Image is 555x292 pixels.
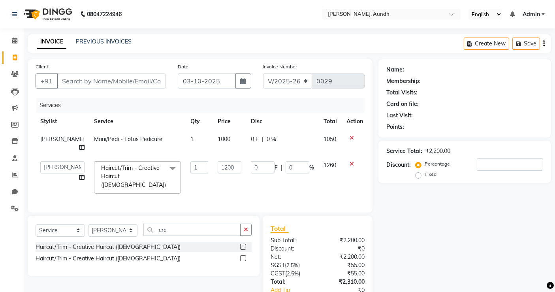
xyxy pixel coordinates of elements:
[425,160,450,168] label: Percentage
[318,236,371,245] div: ₹2,200.00
[271,262,285,269] span: SGST
[265,245,318,253] div: Discount:
[425,171,436,178] label: Fixed
[36,254,181,263] div: Haircut/Trim - Creative Haircut ([DEMOGRAPHIC_DATA])
[324,162,336,169] span: 1260
[36,98,371,113] div: Services
[318,261,371,269] div: ₹55.00
[386,161,411,169] div: Discount:
[271,270,285,277] span: CGST
[319,113,342,130] th: Total
[87,3,122,25] b: 08047224946
[94,136,162,143] span: Mani/Pedi - Lotus Pedicure
[263,63,297,70] label: Invoice Number
[37,35,66,49] a: INVOICE
[178,63,188,70] label: Date
[166,181,169,188] a: x
[318,245,371,253] div: ₹0
[265,269,318,278] div: ( )
[386,147,422,155] div: Service Total:
[281,164,282,172] span: |
[251,135,259,143] span: 0 F
[425,147,450,155] div: ₹2,200.00
[523,10,540,19] span: Admin
[36,113,89,130] th: Stylist
[267,135,276,143] span: 0 %
[265,253,318,261] div: Net:
[271,224,289,233] span: Total
[287,270,299,277] span: 2.5%
[190,136,194,143] span: 1
[512,38,540,50] button: Save
[36,243,181,251] div: Haircut/Trim - Creative Haircut ([DEMOGRAPHIC_DATA])
[386,66,404,74] div: Name:
[40,136,85,143] span: [PERSON_NAME]
[186,113,213,130] th: Qty
[275,164,278,172] span: F
[265,278,318,286] div: Total:
[20,3,74,25] img: logo
[213,113,246,130] th: Price
[36,63,48,70] label: Client
[265,236,318,245] div: Sub Total:
[101,164,166,188] span: Haircut/Trim - Creative Haircut ([DEMOGRAPHIC_DATA])
[286,262,298,268] span: 2.5%
[324,136,336,143] span: 1050
[386,111,413,120] div: Last Visit:
[342,113,368,130] th: Action
[318,278,371,286] div: ₹2,310.00
[386,123,404,131] div: Points:
[218,136,230,143] span: 1000
[386,77,421,85] div: Membership:
[309,164,314,172] span: %
[89,113,186,130] th: Service
[76,38,132,45] a: PREVIOUS INVOICES
[318,269,371,278] div: ₹55.00
[143,224,241,236] input: Search or Scan
[464,38,509,50] button: Create New
[57,73,166,89] input: Search by Name/Mobile/Email/Code
[265,261,318,269] div: ( )
[386,89,418,97] div: Total Visits:
[36,73,58,89] button: +91
[318,253,371,261] div: ₹2,200.00
[246,113,319,130] th: Disc
[262,135,263,143] span: |
[386,100,419,108] div: Card on file:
